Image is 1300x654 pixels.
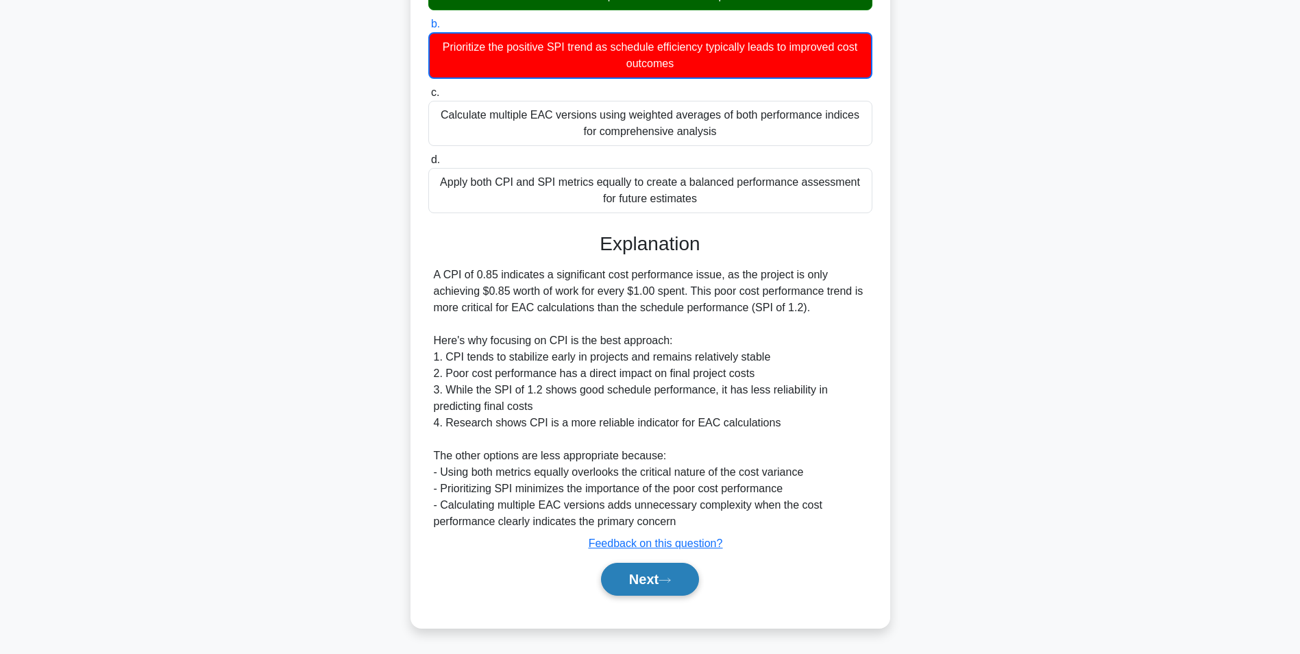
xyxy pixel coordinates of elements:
h3: Explanation [437,232,864,256]
span: b. [431,18,440,29]
span: d. [431,154,440,165]
div: Prioritize the positive SPI trend as schedule efficiency typically leads to improved cost outcomes [428,32,872,79]
div: Calculate multiple EAC versions using weighted averages of both performance indices for comprehen... [428,101,872,146]
button: Next [601,563,699,596]
div: Apply both CPI and SPI metrics equally to create a balanced performance assessment for future est... [428,168,872,213]
span: c. [431,86,439,98]
div: A CPI of 0.85 indicates a significant cost performance issue, as the project is only achieving $0... [434,267,867,530]
a: Feedback on this question? [589,537,723,549]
